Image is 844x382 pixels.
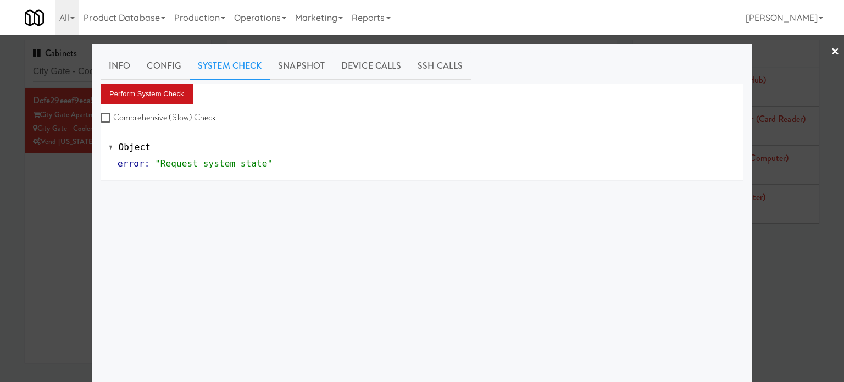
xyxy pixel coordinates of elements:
span: Object [119,142,151,152]
span: : [145,158,150,169]
a: Info [101,52,138,80]
span: "Request system state" [155,158,273,169]
button: Perform System Check [101,84,193,104]
a: Config [138,52,190,80]
a: SSH Calls [409,52,471,80]
a: Snapshot [270,52,333,80]
a: System Check [190,52,270,80]
label: Comprehensive (Slow) Check [101,109,216,126]
input: Comprehensive (Slow) Check [101,114,113,123]
a: Device Calls [333,52,409,80]
span: error [118,158,145,169]
a: × [831,35,840,69]
img: Micromart [25,8,44,27]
